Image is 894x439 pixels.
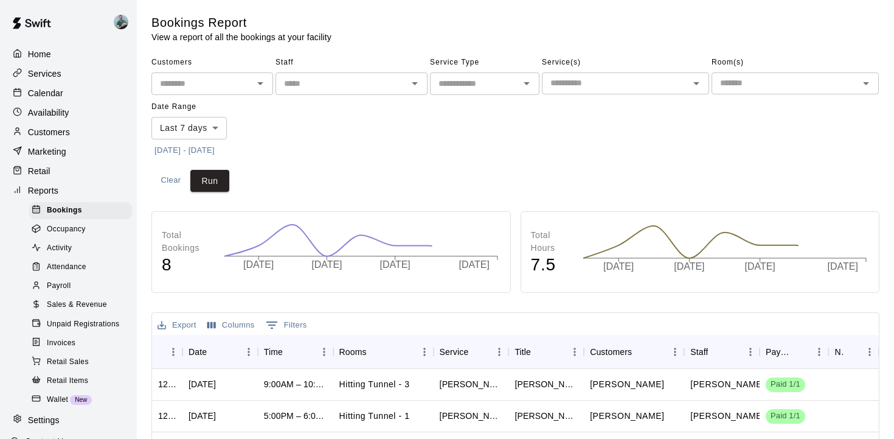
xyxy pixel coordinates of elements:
a: Sales & Revenue [29,296,137,315]
div: Gill Ciurej - Softball Pitching/Hitting/Fielding/Strength (60 Minutes) [515,410,578,422]
div: Reece Blay - Hitting (60 Minutes) [515,378,578,390]
span: Retail Items [47,375,88,387]
tspan: [DATE] [459,259,489,270]
div: Thu, Aug 07, 2025 [189,410,216,422]
div: 1264410 [158,410,176,422]
a: Availability [10,104,127,122]
div: Retail Items [29,373,132,390]
button: Sort [844,343,861,360]
span: Sales & Revenue [47,299,107,311]
p: Marketing [28,146,66,158]
p: Total Hours [531,229,571,255]
div: Service [440,335,469,369]
span: Occupancy [47,223,86,236]
tspan: [DATE] [674,261,704,272]
button: Open [406,75,423,92]
div: Activity [29,240,132,257]
span: Staff [275,53,428,72]
button: Export [154,316,199,335]
button: Open [858,75,875,92]
button: Menu [415,343,434,361]
div: Gill Ciurej - Softball Pitching/Hitting/Fielding/Strength (60 Minutes) [440,410,503,422]
button: Select columns [204,316,258,335]
a: Occupancy [29,220,137,239]
button: Menu [810,343,828,361]
p: Customers [28,126,70,138]
button: Menu [490,343,508,361]
div: WalletNew [29,392,132,409]
div: Attendance [29,259,132,276]
p: Reports [28,184,58,197]
span: Payroll [47,280,71,292]
div: 1265761 [158,378,176,390]
p: Leighton Finnegan [590,378,664,391]
button: Sort [207,343,224,360]
span: Bookings [47,205,82,217]
a: WalletNew [29,390,137,409]
span: Service Type [430,53,539,72]
div: Reece Blay - Hitting (60 Minutes) [440,378,503,390]
div: Last 7 days [151,117,227,139]
p: Settings [28,414,60,426]
a: Attendance [29,258,137,277]
p: Home [28,48,51,60]
button: Clear [151,170,190,192]
span: Room(s) [712,53,879,72]
button: Sort [158,343,175,360]
p: View a report of all the bookings at your facility [151,31,331,43]
tspan: [DATE] [311,259,342,270]
span: Activity [47,242,72,255]
div: Service [434,335,509,369]
div: Time [264,335,283,369]
img: Deric Poldberg [114,15,128,29]
div: Settings [10,411,127,429]
a: Reports [10,181,127,200]
a: Bookings [29,201,137,220]
button: Sort [531,343,548,360]
a: Calendar [10,84,127,102]
a: Unpaid Registrations [29,315,137,334]
div: Customers [590,335,632,369]
h4: 7.5 [531,255,571,276]
div: Unpaid Registrations [29,316,132,333]
span: Paid 1/1 [766,410,805,422]
button: Sort [708,343,725,360]
a: Retail [10,162,127,180]
div: 9:00AM – 10:00AM [264,378,327,390]
a: Retail Sales [29,353,137,371]
span: Retail Sales [47,356,89,368]
div: Staff [690,335,708,369]
div: ID [152,335,182,369]
span: Customers [151,53,273,72]
button: Menu [566,343,584,361]
button: [DATE] - [DATE] [151,141,218,160]
div: Date [182,335,258,369]
button: Menu [741,343,760,361]
button: Menu [861,343,879,361]
div: Invoices [29,335,132,352]
button: Open [252,75,269,92]
button: Sort [793,343,810,360]
a: Services [10,65,127,83]
button: Sort [367,343,384,360]
div: Payroll [29,278,132,295]
p: Availability [28,107,69,119]
div: Title [508,335,584,369]
div: Occupancy [29,221,132,238]
div: Retail Sales [29,354,132,371]
div: Time [258,335,333,369]
div: Payment [760,335,828,369]
div: Deric Poldberg [111,10,137,34]
tspan: [DATE] [379,259,410,270]
p: Hitting Tunnel - 1 [339,410,410,423]
a: Activity [29,239,137,258]
a: Home [10,45,127,63]
div: Date [189,335,207,369]
tspan: [DATE] [603,261,634,272]
button: Run [190,170,229,192]
p: Gill Ciurej [690,410,764,423]
div: Bookings [29,202,132,219]
div: Notes [828,335,879,369]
